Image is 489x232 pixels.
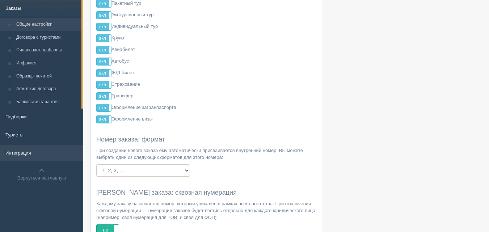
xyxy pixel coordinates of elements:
[96,115,316,123] p: Оформление визы
[97,46,111,54] label: вкл
[96,58,316,66] p: Автобус
[96,200,316,221] p: Каждому заказу назначается номер, который уникален в рамках всего агентства. При отключении сквоз...
[13,70,81,83] a: Образцы печатей
[97,81,111,88] label: вкл
[97,12,111,19] label: вкл
[96,92,316,100] p: Трансфер
[96,189,316,197] h4: [PERSON_NAME] заказа: сквозная нумерация
[96,136,316,143] h4: Номер заказа: формат
[96,23,316,31] p: Индивидуальный тур
[96,81,316,89] p: Страхование
[13,31,81,44] a: Договора с туристами
[13,44,81,57] a: Финансовые шаблоны
[13,57,81,70] a: Инфолист
[97,23,111,30] label: вкл
[13,18,81,31] a: Общие настройки
[97,69,111,77] label: вкл
[96,104,316,112] p: Оформление загранпаспорта
[96,147,316,161] p: При создании нового заказа ему автоматически присваивается внутренний номер. Вы можете выбрать од...
[97,58,111,65] label: вкл
[96,11,316,19] p: Экскурсионный тур
[13,83,81,96] a: Агентские договора
[97,116,111,123] label: вкл
[97,35,111,42] label: вкл
[96,69,316,77] p: Ж/Д билет
[13,96,81,109] a: Банковская гарантия
[96,34,316,42] p: Круиз
[97,104,111,111] label: вкл
[96,46,316,54] p: Авиабилет
[97,93,111,100] label: вкл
